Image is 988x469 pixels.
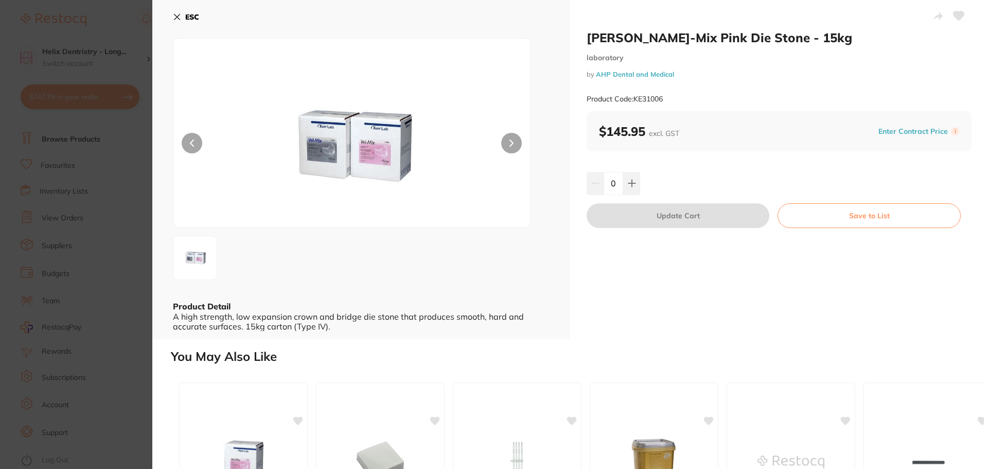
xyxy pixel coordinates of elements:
label: i [951,127,959,135]
button: Enter Contract Price [875,127,951,136]
button: ESC [173,8,199,26]
a: AHP Dental and Medical [596,70,674,78]
h2: [PERSON_NAME]-Mix Pink Die Stone - 15kg [587,30,972,45]
span: excl. GST [649,129,679,138]
b: ESC [185,12,199,22]
div: A high strength, low expansion crown and bridge die stone that produces smooth, hard and accurate... [173,312,550,331]
small: Product Code: KE31006 [587,95,663,103]
button: Update Cart [587,203,769,228]
button: Save to List [778,203,961,228]
small: laboratory [587,54,972,62]
b: Product Detail [173,301,231,311]
h2: You May Also Like [171,350,984,364]
img: LTYzNDEz [177,239,214,276]
b: $145.95 [599,124,679,139]
small: by [587,71,972,78]
img: LTYzNDEz [245,64,459,227]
